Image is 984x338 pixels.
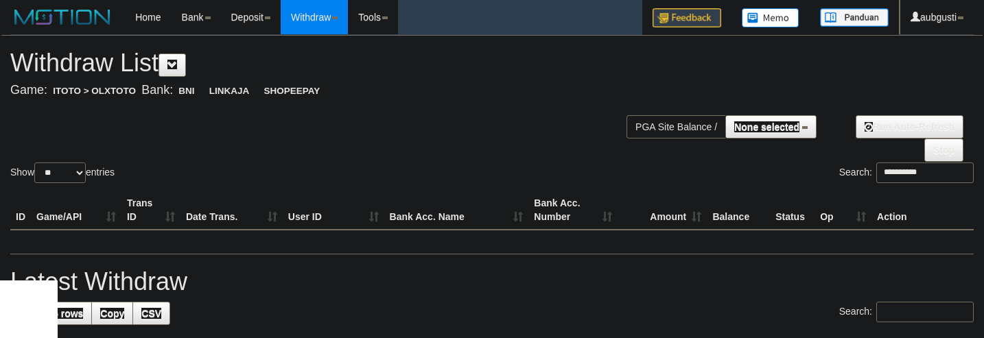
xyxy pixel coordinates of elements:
[742,8,799,27] img: Button%20Memo.svg
[876,162,974,183] input: Search:
[820,8,889,27] img: panduan.png
[34,162,86,183] select: Showentries
[10,268,974,295] h1: Latest Withdraw
[618,191,707,230] th: Amount
[204,84,255,99] span: LINKAJA
[839,302,974,322] label: Search:
[924,138,963,162] a: Stop
[653,8,721,27] img: Feedback.jpg
[528,191,618,230] th: Bank Acc. Number
[871,191,974,230] th: Action
[31,191,121,230] th: Game/API
[121,191,180,230] th: Trans ID
[141,308,161,319] span: CSV
[173,84,200,99] span: BNI
[47,84,141,99] span: ITOTO > OLXTOTO
[10,49,642,77] h1: Withdraw List
[770,191,815,230] th: Status
[856,115,963,138] a: Run Auto-Refresh
[91,302,133,325] a: Copy
[10,7,115,27] img: MOTION_logo.png
[283,191,384,230] th: User ID
[10,191,31,230] th: ID
[815,191,871,230] th: Op
[100,308,124,319] span: Copy
[876,302,974,322] input: Search:
[734,121,799,132] span: None selected
[180,191,283,230] th: Date Trans.
[707,191,770,230] th: Balance
[626,115,725,138] div: PGA Site Balance /
[10,162,115,183] label: Show entries
[839,162,974,183] label: Search:
[384,191,529,230] th: Bank Acc. Name
[10,84,642,97] h4: Game: Bank:
[258,84,325,99] span: SHOPEEPAY
[725,115,817,138] button: None selected
[132,302,170,325] a: CSV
